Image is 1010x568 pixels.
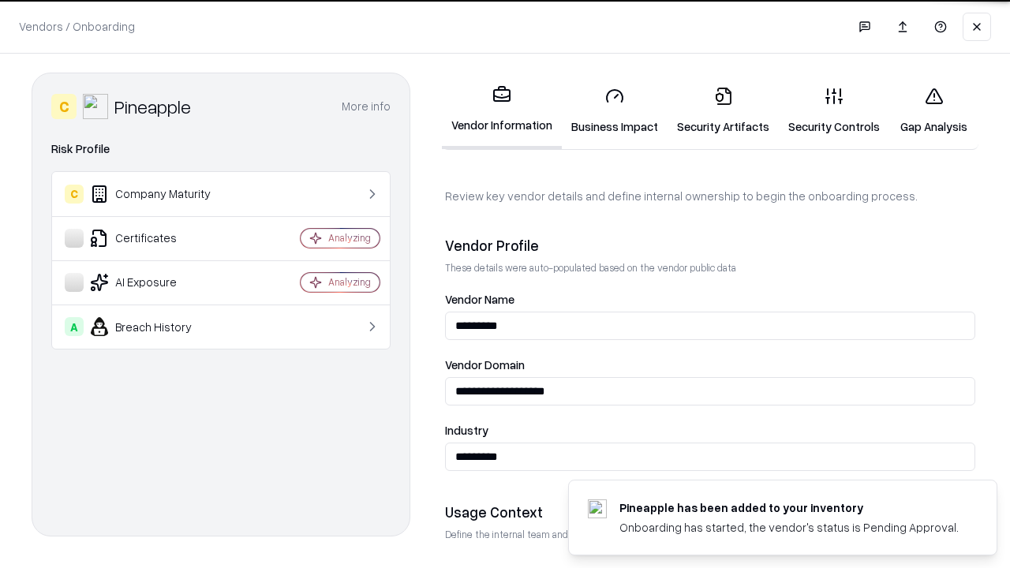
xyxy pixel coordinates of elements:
a: Security Controls [779,74,889,148]
p: These details were auto-populated based on the vendor public data [445,261,975,275]
p: Define the internal team and reason for using this vendor. This helps assess business relevance a... [445,528,975,541]
div: Analyzing [328,275,371,289]
div: Onboarding has started, the vendor's status is Pending Approval. [619,519,959,536]
a: Security Artifacts [668,74,779,148]
p: Vendors / Onboarding [19,18,135,35]
label: Industry [445,424,975,436]
div: A [65,317,84,336]
div: Analyzing [328,231,371,245]
div: Breach History [65,317,253,336]
div: Company Maturity [65,185,253,204]
a: Business Impact [562,74,668,148]
label: Vendor Domain [445,359,975,371]
img: Pineapple [83,94,108,119]
div: Usage Context [445,503,975,521]
button: More info [342,92,391,121]
div: Pineapple has been added to your inventory [619,499,959,516]
img: pineappleenergy.com [588,499,607,518]
p: Review key vendor details and define internal ownership to begin the onboarding process. [445,188,975,204]
label: Vendor Name [445,293,975,305]
a: Vendor Information [442,73,562,149]
div: Certificates [65,229,253,248]
div: C [65,185,84,204]
div: Vendor Profile [445,236,975,255]
div: Risk Profile [51,140,391,159]
a: Gap Analysis [889,74,978,148]
div: C [51,94,77,119]
div: Pineapple [114,94,191,119]
div: AI Exposure [65,273,253,292]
